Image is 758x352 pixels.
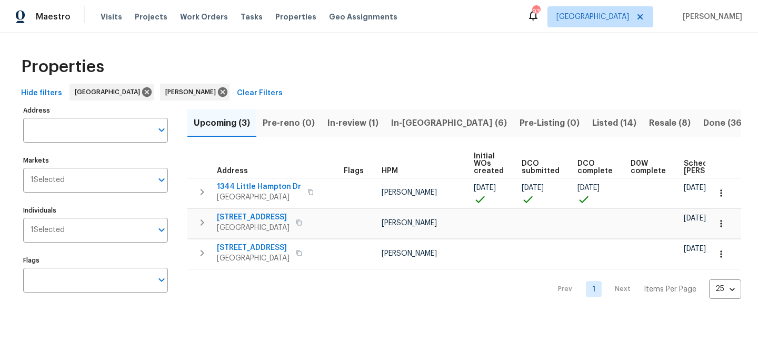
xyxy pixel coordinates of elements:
[329,12,397,22] span: Geo Assignments
[327,116,378,130] span: In-review (1)
[217,223,290,233] span: [GEOGRAPHIC_DATA]
[684,160,743,175] span: Scheduled [PERSON_NAME]
[135,12,167,22] span: Projects
[23,207,168,214] label: Individuals
[474,184,496,192] span: [DATE]
[17,84,66,103] button: Hide filters
[548,276,741,303] nav: Pagination Navigation
[709,275,741,303] div: 25
[556,12,629,22] span: [GEOGRAPHIC_DATA]
[101,12,122,22] span: Visits
[217,167,248,175] span: Address
[382,250,437,257] span: [PERSON_NAME]
[23,107,168,114] label: Address
[154,223,169,237] button: Open
[520,116,580,130] span: Pre-Listing (0)
[522,160,560,175] span: DCO submitted
[180,12,228,22] span: Work Orders
[684,245,706,253] span: [DATE]
[154,273,169,287] button: Open
[275,12,316,22] span: Properties
[263,116,315,130] span: Pre-reno (0)
[217,192,301,203] span: [GEOGRAPHIC_DATA]
[165,87,220,97] span: [PERSON_NAME]
[241,13,263,21] span: Tasks
[75,87,144,97] span: [GEOGRAPHIC_DATA]
[31,176,65,185] span: 1 Selected
[382,219,437,227] span: [PERSON_NAME]
[631,160,666,175] span: D0W complete
[649,116,691,130] span: Resale (8)
[522,184,544,192] span: [DATE]
[160,84,230,100] div: [PERSON_NAME]
[154,173,169,187] button: Open
[679,12,742,22] span: [PERSON_NAME]
[344,167,364,175] span: Flags
[217,182,301,192] span: 1344 Little Hampton Dr
[154,123,169,137] button: Open
[391,116,507,130] span: In-[GEOGRAPHIC_DATA] (6)
[194,116,250,130] span: Upcoming (3)
[382,167,398,175] span: HPM
[21,62,104,72] span: Properties
[217,253,290,264] span: [GEOGRAPHIC_DATA]
[31,226,65,235] span: 1 Selected
[577,184,600,192] span: [DATE]
[233,84,287,103] button: Clear Filters
[577,160,613,175] span: DCO complete
[532,6,540,17] div: 93
[382,189,437,196] span: [PERSON_NAME]
[23,157,168,164] label: Markets
[474,153,504,175] span: Initial WOs created
[237,87,283,100] span: Clear Filters
[21,87,62,100] span: Hide filters
[23,257,168,264] label: Flags
[684,215,706,222] span: [DATE]
[703,116,751,130] span: Done (369)
[644,284,696,295] p: Items Per Page
[684,184,706,192] span: [DATE]
[586,281,602,297] a: Goto page 1
[217,212,290,223] span: [STREET_ADDRESS]
[592,116,636,130] span: Listed (14)
[217,243,290,253] span: [STREET_ADDRESS]
[36,12,71,22] span: Maestro
[69,84,154,100] div: [GEOGRAPHIC_DATA]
